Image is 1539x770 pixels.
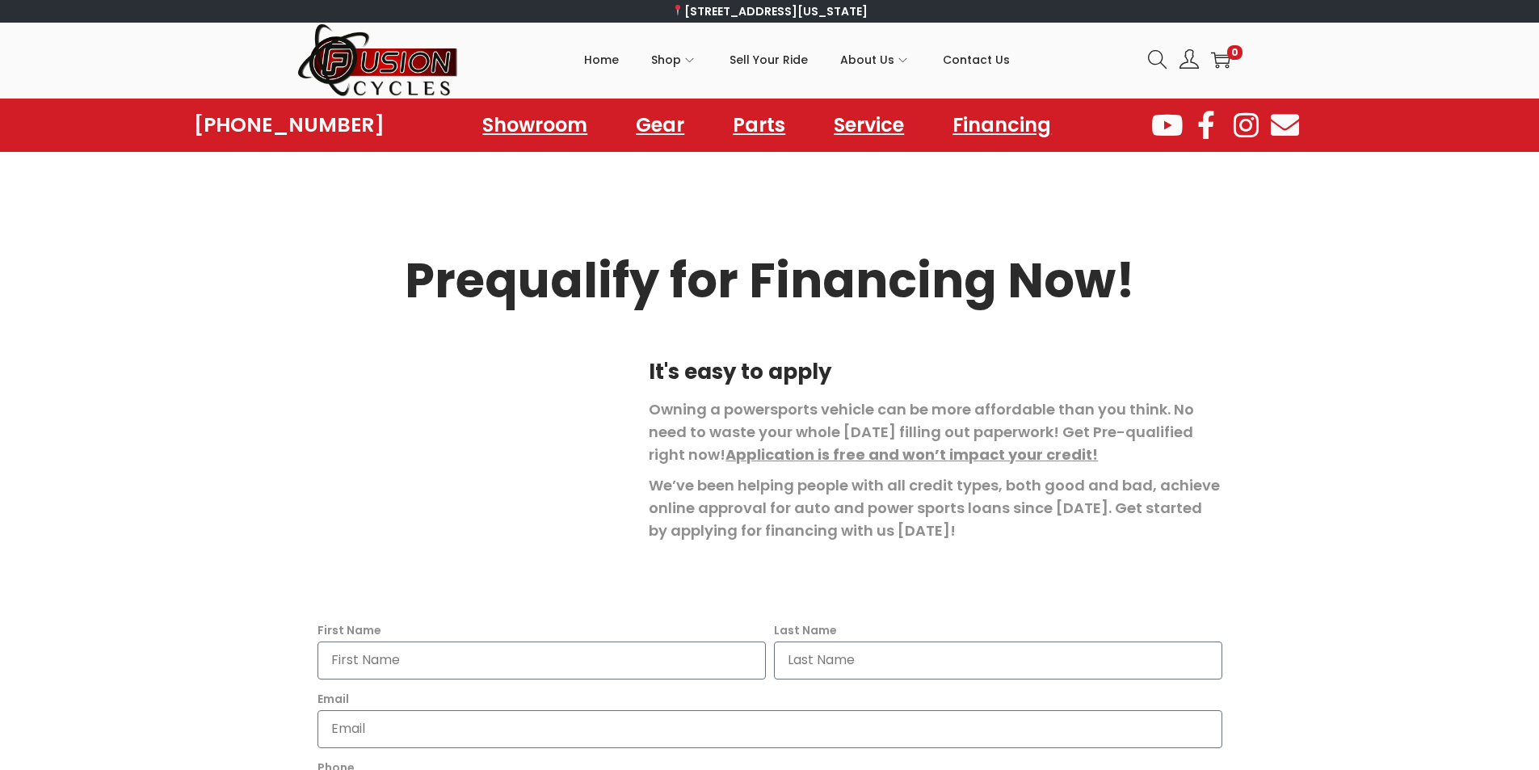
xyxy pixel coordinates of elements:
[194,114,385,137] a: [PHONE_NUMBER]
[649,474,1222,542] p: We’ve been helping people with all credit types, both good and bad, achieve online approval for a...
[317,257,1222,305] h2: Prequalify for Financing Now!
[725,444,1098,465] span: Application is free and won’t impact your credit!
[774,642,1222,680] input: Last Name
[649,398,1222,466] p: Owning a powersports vehicle can be more affordable than you think. No need to waste your whole [...
[717,107,801,144] a: Parts
[672,5,683,16] img: 📍
[651,40,681,80] span: Shop
[671,3,868,19] a: [STREET_ADDRESS][US_STATE]
[936,107,1067,144] a: Financing
[584,23,619,96] a: Home
[730,23,808,96] a: Sell Your Ride
[466,107,603,144] a: Showroom
[651,23,697,96] a: Shop
[943,23,1010,96] a: Contact Us
[317,619,381,642] label: First Name
[466,107,1067,144] nav: Menu
[1211,50,1230,69] a: 0
[459,23,1136,96] nav: Primary navigation
[584,40,619,80] span: Home
[649,361,1222,382] h5: It's easy to apply
[620,107,700,144] a: Gear
[297,23,459,98] img: Woostify retina logo
[317,642,766,680] input: First Name
[818,107,920,144] a: Service
[317,710,1222,748] input: Email
[840,40,894,80] span: About Us
[943,40,1010,80] span: Contact Us
[840,23,910,96] a: About Us
[730,40,808,80] span: Sell Your Ride
[774,619,837,642] label: Last Name
[317,688,349,710] label: Email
